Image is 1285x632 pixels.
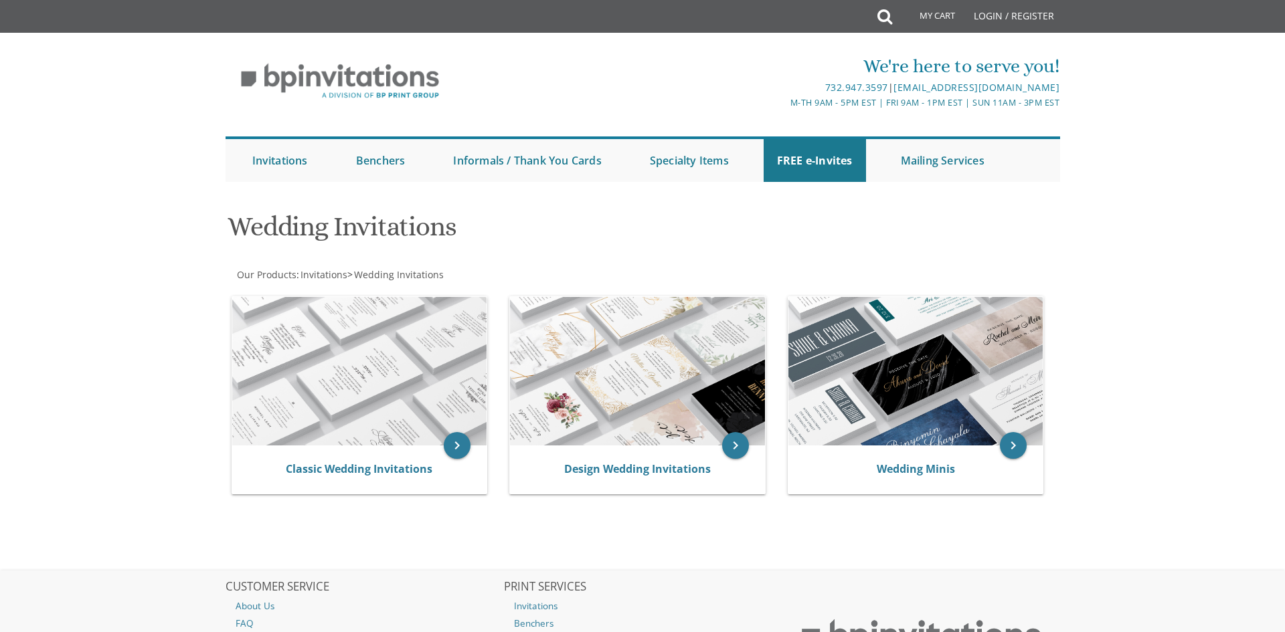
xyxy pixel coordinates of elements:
a: Wedding Minis [877,461,955,476]
a: Our Products [236,268,296,281]
a: Mailing Services [887,139,998,182]
a: Design Wedding Invitations [564,461,711,476]
span: Wedding Invitations [354,268,444,281]
a: Invitations [299,268,347,281]
a: FAQ [226,615,503,632]
div: | [504,80,1059,96]
div: We're here to serve you! [504,53,1059,80]
a: Invitations [239,139,321,182]
a: Benchers [343,139,419,182]
a: 732.947.3597 [825,81,888,94]
h2: CUSTOMER SERVICE [226,581,503,594]
a: Benchers [504,615,781,632]
a: keyboard_arrow_right [444,432,470,459]
img: Design Wedding Invitations [510,297,765,445]
a: My Cart [891,1,964,35]
a: Wedding Invitations [353,268,444,281]
a: [EMAIL_ADDRESS][DOMAIN_NAME] [893,81,1059,94]
a: Invitations [504,597,781,615]
div: M-Th 9am - 5pm EST | Fri 9am - 1pm EST | Sun 11am - 3pm EST [504,96,1059,110]
span: Invitations [301,268,347,281]
img: Wedding Minis [788,297,1043,445]
img: Classic Wedding Invitations [232,297,487,445]
h2: PRINT SERVICES [504,581,781,594]
a: Informals / Thank You Cards [440,139,614,182]
a: Classic Wedding Invitations [286,461,432,476]
a: keyboard_arrow_right [722,432,749,459]
a: keyboard_arrow_right [1000,432,1027,459]
a: Specialty Items [636,139,742,182]
h1: Wedding Invitations [228,212,774,251]
div: : [226,268,643,282]
span: > [347,268,444,281]
a: FREE e-Invites [764,139,866,182]
a: About Us [226,597,503,615]
img: BP Invitation Loft [226,54,455,109]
